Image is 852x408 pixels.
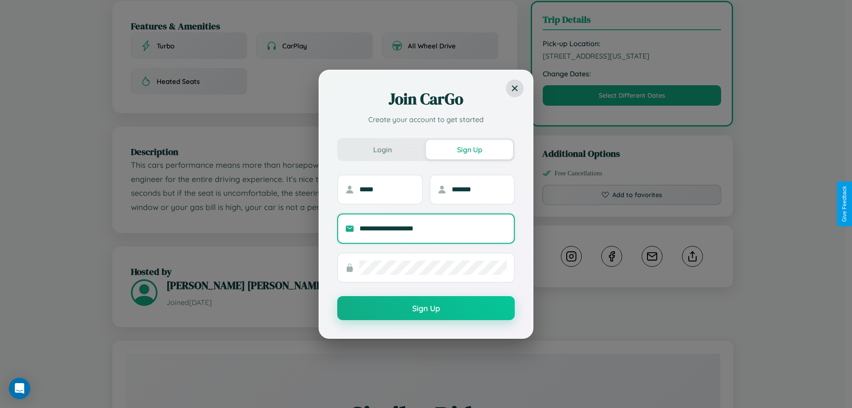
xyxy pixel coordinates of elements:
[337,114,515,125] p: Create your account to get started
[337,88,515,110] h2: Join CarGo
[426,140,513,159] button: Sign Up
[841,186,848,222] div: Give Feedback
[339,140,426,159] button: Login
[337,296,515,320] button: Sign Up
[9,378,30,399] div: Open Intercom Messenger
